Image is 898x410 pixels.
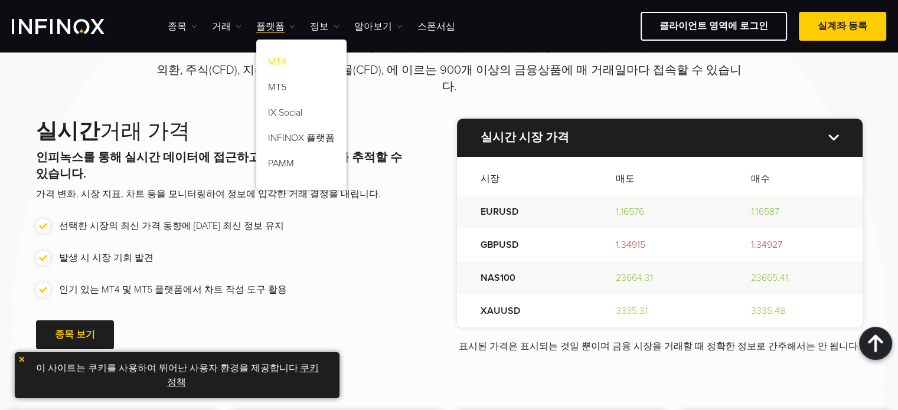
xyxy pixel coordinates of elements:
[592,228,727,261] td: 1.34915
[36,150,402,181] strong: 인피녹스를 통해 실시간 데이터에 접근하고 즐겨찾는 기기를 추적할 수 있습니다.
[727,294,863,327] td: 3335.48
[457,195,592,228] td: EURUSD
[417,19,455,34] a: 스폰서십
[457,294,592,327] td: XAUUSD
[256,153,347,178] a: PAMM
[310,19,339,34] a: 정보
[457,156,592,195] th: 시장
[36,320,114,349] a: 종목 보기
[727,156,863,195] th: 매수
[592,294,727,327] td: 3335.31
[18,355,26,363] img: yellow close icon
[212,19,241,34] a: 거래
[256,19,295,34] a: 플랫폼
[799,12,886,41] a: 실계좌 등록
[641,12,787,41] a: 클라이언트 영역에 로그인
[592,156,727,195] th: 매도
[36,283,410,297] li: 인기 있는 MT4 및 MT5 플랫폼에서 차트 작성 도구 활용
[256,77,347,102] a: MT5
[36,119,410,145] h2: 거래 가격
[154,62,744,95] p: 외환, 주식(CFD), 지수, 상품, 채권, 선물(CFD), 에 이르는 900개 이상의 금융상품에 매 거래일마다 접속할 수 있습니다.
[481,130,569,145] strong: 실시간 시장 가격
[256,127,347,153] a: INFINOX 플랫폼
[727,195,863,228] td: 1.16587
[256,51,347,77] a: MT4
[727,261,863,294] td: 23665.41
[457,339,863,353] p: 표시된 가격은 표시되는 것일 뿐이며 금융 시장을 거래할 때 정확한 정보로 간주해서는 안 됩니다.
[36,251,410,265] li: 발생 시 시장 기회 발견
[36,219,410,233] li: 선택한 시장의 최신 가격 동향에 [DATE] 최신 정보 유지
[256,102,347,127] a: IX Social
[727,228,863,261] td: 1.34927
[168,19,197,34] a: 종목
[592,261,727,294] td: 23664.31
[457,261,592,294] td: NAS100
[36,119,100,144] strong: 실시간
[21,358,334,392] p: 이 사이트는 쿠키를 사용하여 뛰어난 사용자 환경을 제공합니다. .
[36,187,410,201] p: 가격 변화, 시장 지표, 차트 등을 모니터링하여 정보에 입각한 거래 결정을 내립니다.
[354,19,403,34] a: 알아보기
[592,195,727,228] td: 1.16576
[457,228,592,261] td: GBPUSD
[12,19,132,34] a: INFINOX Logo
